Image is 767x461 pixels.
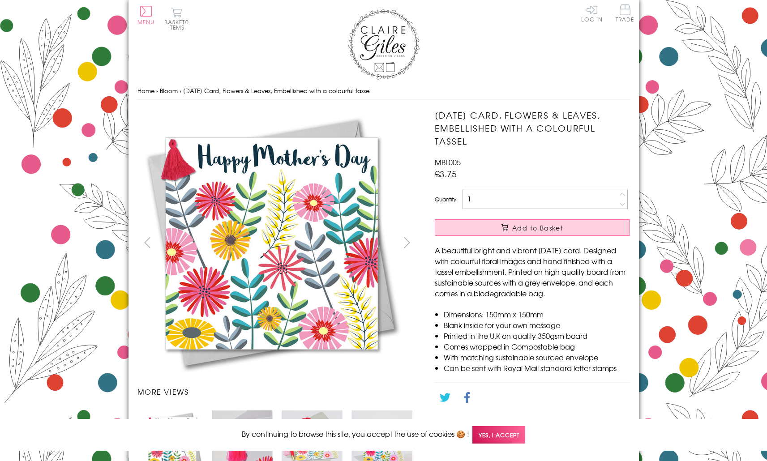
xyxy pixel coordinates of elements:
span: Trade [616,4,634,22]
li: Can be sent with Royal Mail standard letter stamps [444,363,630,373]
button: Menu [137,6,155,25]
a: Home [137,86,154,95]
span: 0 items [168,18,189,31]
img: Claire Giles Greetings Cards [348,9,420,80]
img: Mother's Day Card, Flowers & Leaves, Embellished with a colourful tassel [417,109,686,377]
button: next [397,232,417,252]
span: [DATE] Card, Flowers & Leaves, Embellished with a colourful tassel [183,86,371,95]
button: prev [137,232,158,252]
button: Basket0 items [164,7,189,30]
nav: breadcrumbs [137,82,630,100]
h1: [DATE] Card, Flowers & Leaves, Embellished with a colourful tassel [435,109,630,147]
a: Trade [616,4,634,24]
span: Yes, I accept [472,426,525,444]
li: Comes wrapped in Compostable bag [444,341,630,352]
span: £3.75 [435,167,457,180]
h3: More views [137,386,417,397]
p: A beautiful bright and vibrant [DATE] card. Designed with colourful floral images and hand finish... [435,245,630,299]
button: Add to Basket [435,219,630,236]
li: Blank inside for your own message [444,320,630,330]
a: Log In [581,4,603,22]
span: › [180,86,181,95]
a: Go back to the collection [442,416,529,427]
li: Dimensions: 150mm x 150mm [444,309,630,320]
li: With matching sustainable sourced envelope [444,352,630,363]
img: Mother's Day Card, Flowers & Leaves, Embellished with a colourful tassel [137,109,406,377]
span: MBL005 [435,157,461,167]
span: Menu [137,18,155,26]
span: Add to Basket [512,223,563,232]
label: Quantity [435,195,456,203]
li: Printed in the U.K on quality 350gsm board [444,330,630,341]
span: › [156,86,158,95]
a: Bloom [160,86,178,95]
